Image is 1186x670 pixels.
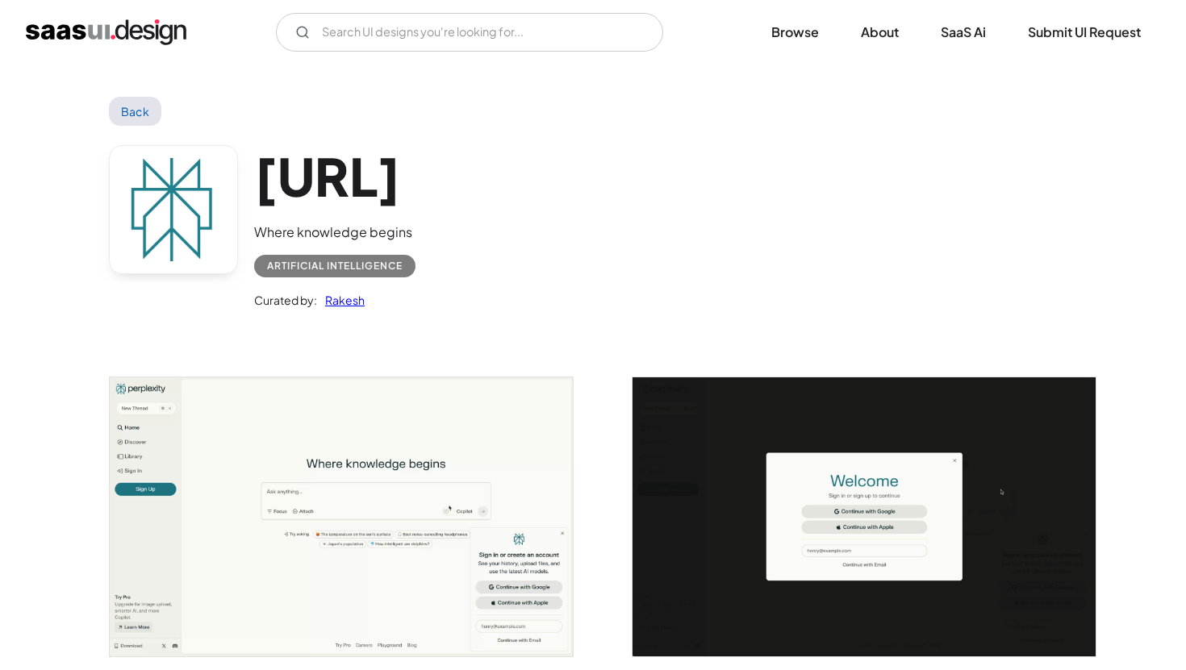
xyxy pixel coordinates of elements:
div: Curated by: [254,290,317,310]
a: home [26,19,186,45]
a: open lightbox [633,377,1096,655]
div: Where knowledge begins [254,223,416,242]
a: Browse [752,15,838,50]
a: Rakesh [317,290,365,310]
img: 65b9d3bdf19451c686cb9749_perplexity%20home%20page.jpg [110,377,573,655]
form: Email Form [276,13,663,52]
a: open lightbox [110,377,573,655]
div: Artificial Intelligence [267,256,403,276]
a: Back [109,97,161,126]
a: About [841,15,918,50]
h1: [URL] [254,145,416,207]
input: Search UI designs you're looking for... [276,13,663,52]
img: 65b9d3bd40d97bb4e9ee2fbe_perplexity%20sign%20in.jpg [633,377,1096,655]
a: Submit UI Request [1009,15,1160,50]
a: SaaS Ai [921,15,1005,50]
